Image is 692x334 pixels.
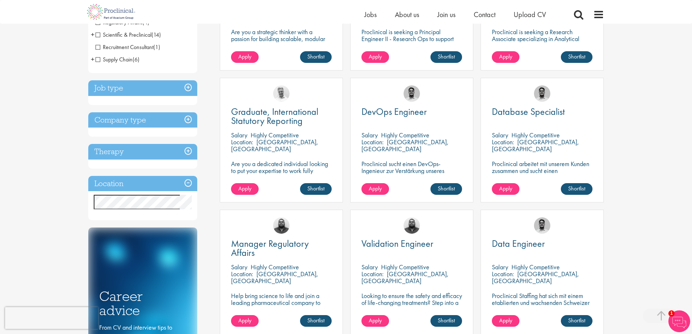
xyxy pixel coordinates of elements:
[231,105,318,127] span: Graduate, International Statutory Reporting
[238,53,251,60] span: Apply
[492,51,519,63] a: Apply
[96,56,139,63] span: Supply Chain
[561,183,592,195] a: Shortlist
[251,131,299,139] p: Highly Competitive
[231,315,259,327] a: Apply
[492,292,592,334] p: Proclinical Staffing hat sich mit einem etablierten und wachsenden Schweizer IT-Dienstleister zus...
[273,217,290,234] img: Ashley Bennett
[492,160,592,195] p: Proclinical arbeitet mit unserem Kunden zusammen und sucht einen Datenbankspezialisten zur Verstä...
[361,105,427,118] span: DevOps Engineer
[231,51,259,63] a: Apply
[300,315,332,327] a: Shortlist
[231,183,259,195] a: Apply
[231,28,332,49] p: Are you a strategic thinker with a passion for building scalable, modular technology platforms?
[300,51,332,63] a: Shortlist
[404,217,420,234] img: Ashley Bennett
[492,138,514,146] span: Location:
[96,31,161,39] span: Scientific & Preclinical
[492,263,508,271] span: Salary
[668,310,675,317] span: 1
[361,292,462,334] p: Looking to ensure the safety and efficacy of life-changing treatments? Step into a key role with ...
[88,144,197,160] h3: Therapy
[561,51,592,63] a: Shortlist
[273,85,290,102] img: Joshua Bye
[492,270,514,278] span: Location:
[511,263,560,271] p: Highly Competitive
[231,270,318,285] p: [GEOGRAPHIC_DATA], [GEOGRAPHIC_DATA]
[492,28,592,63] p: Proclinical is seeking a Research Associate specializing in Analytical Chemistry for a contract r...
[231,160,332,181] p: Are you a dedicated individual looking to put your expertise to work fully flexibly in a hybrid p...
[231,292,332,327] p: Help bring science to life and join a leading pharmaceutical company to play a key role in delive...
[96,31,151,39] span: Scientific & Preclinical
[231,270,253,278] span: Location:
[153,43,160,51] span: (1)
[492,138,579,153] p: [GEOGRAPHIC_DATA], [GEOGRAPHIC_DATA]
[534,217,550,234] img: Timothy Deschamps
[361,107,462,116] a: DevOps Engineer
[361,239,462,248] a: Validation Engineer
[361,138,384,146] span: Location:
[88,112,197,128] h3: Company type
[492,183,519,195] a: Apply
[364,10,377,19] a: Jobs
[369,185,382,192] span: Apply
[99,289,186,317] h3: Career advice
[5,307,98,329] iframe: reCAPTCHA
[361,183,389,195] a: Apply
[492,107,592,116] a: Database Specialist
[96,43,153,51] span: Recruitment Consultant
[231,138,253,146] span: Location:
[231,131,247,139] span: Salary
[430,51,462,63] a: Shortlist
[395,10,419,19] a: About us
[534,85,550,102] img: Timothy Deschamps
[361,263,378,271] span: Salary
[492,315,519,327] a: Apply
[361,51,389,63] a: Apply
[492,239,592,248] a: Data Engineer
[369,53,382,60] span: Apply
[361,315,389,327] a: Apply
[514,10,546,19] a: Upload CV
[404,85,420,102] img: Timothy Deschamps
[361,270,449,285] p: [GEOGRAPHIC_DATA], [GEOGRAPHIC_DATA]
[361,28,462,63] p: Proclinical is seeking a Principal Engineer II - Research Ops to support external engineering pro...
[474,10,495,19] a: Contact
[492,237,545,250] span: Data Engineer
[361,237,433,250] span: Validation Engineer
[668,310,690,332] img: Chatbot
[430,315,462,327] a: Shortlist
[499,317,512,324] span: Apply
[238,185,251,192] span: Apply
[91,54,94,65] span: +
[369,317,382,324] span: Apply
[492,270,579,285] p: [GEOGRAPHIC_DATA], [GEOGRAPHIC_DATA]
[361,138,449,153] p: [GEOGRAPHIC_DATA], [GEOGRAPHIC_DATA]
[231,263,247,271] span: Salary
[96,56,133,63] span: Supply Chain
[361,270,384,278] span: Location:
[561,315,592,327] a: Shortlist
[492,131,508,139] span: Salary
[231,239,332,257] a: Manager Regulatory Affairs
[437,10,456,19] a: Join us
[361,160,462,188] p: Proclinical sucht einen DevOps-Ingenieur zur Verstärkung unseres Kundenteams in [GEOGRAPHIC_DATA].
[231,237,309,259] span: Manager Regulatory Affairs
[300,183,332,195] a: Shortlist
[91,29,94,40] span: +
[251,263,299,271] p: Highly Competitive
[133,56,139,63] span: (6)
[381,131,429,139] p: Highly Competitive
[492,105,565,118] span: Database Specialist
[151,31,161,39] span: (14)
